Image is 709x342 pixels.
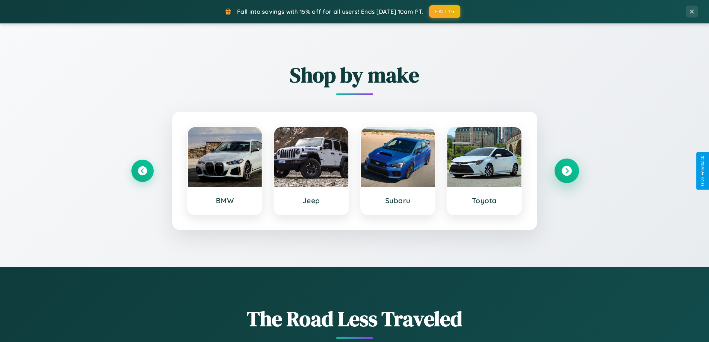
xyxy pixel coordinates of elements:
[429,5,460,18] button: FALL15
[237,8,424,15] span: Fall into savings with 15% off for all users! Ends [DATE] 10am PT.
[368,196,428,205] h3: Subaru
[700,156,705,186] div: Give Feedback
[455,196,514,205] h3: Toyota
[282,196,341,205] h3: Jeep
[131,304,578,333] h1: The Road Less Traveled
[195,196,255,205] h3: BMW
[131,61,578,89] h2: Shop by make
